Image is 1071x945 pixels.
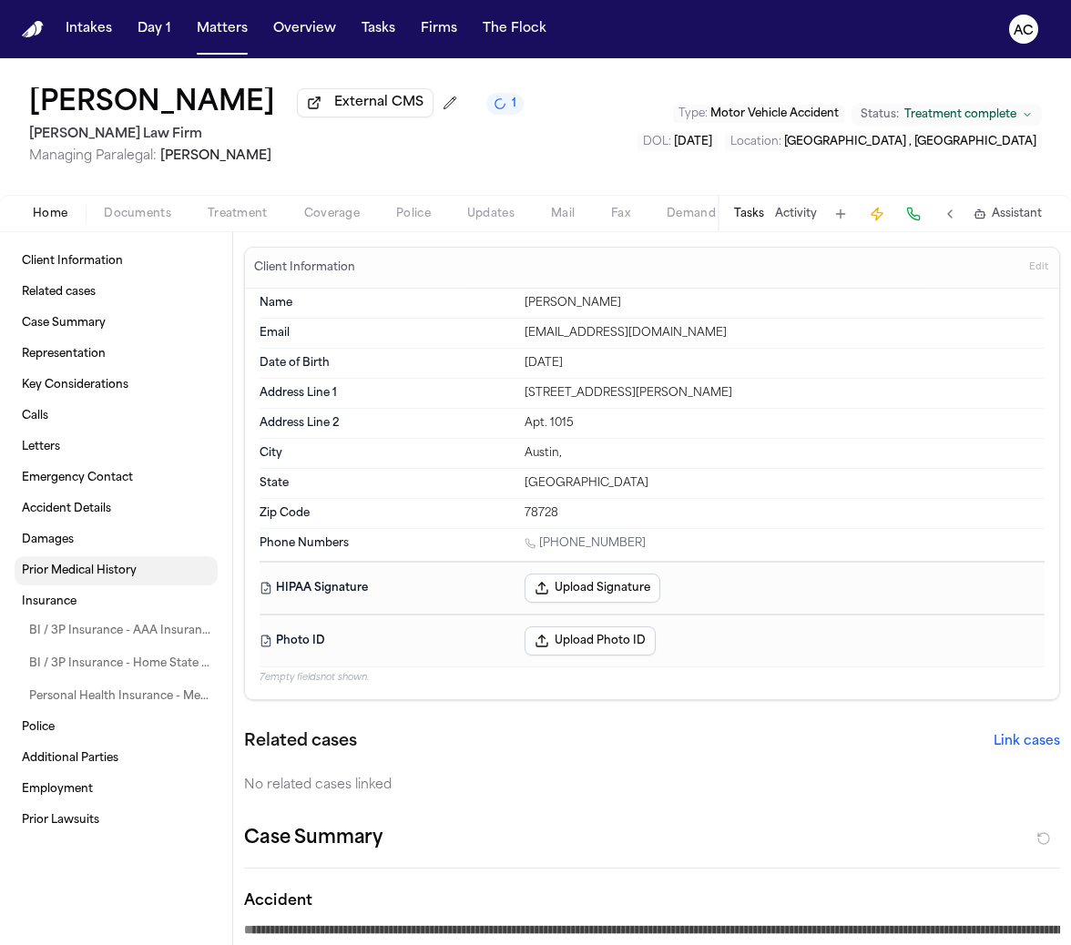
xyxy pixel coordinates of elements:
button: Make a Call [901,201,926,227]
button: Matters [189,13,255,46]
button: Change status from Treatment complete [852,104,1042,126]
button: Upload Signature [525,574,660,603]
span: [GEOGRAPHIC_DATA] , [GEOGRAPHIC_DATA] [784,137,1036,147]
span: Damages [22,533,74,547]
div: [GEOGRAPHIC_DATA] [525,476,1045,491]
span: Calls [22,409,48,423]
a: Insurance [15,587,218,616]
a: BI / 3P Insurance - Home State County Mutual [22,649,218,678]
span: Emergency Contact [22,471,133,485]
span: Mail [551,207,575,221]
span: [DATE] [674,137,712,147]
span: DOL : [643,137,671,147]
span: Additional Parties [22,751,118,766]
a: Key Considerations [15,371,218,400]
a: Letters [15,432,218,462]
span: Coverage [304,207,360,221]
button: Create Immediate Task [864,201,890,227]
h2: [PERSON_NAME] Law Firm [29,124,524,146]
span: Assistant [992,207,1042,221]
span: Police [396,207,431,221]
div: [EMAIL_ADDRESS][DOMAIN_NAME] [525,326,1045,340]
img: Finch Logo [22,21,44,38]
span: Home [33,207,67,221]
a: Employment [15,775,218,804]
text: AC [1014,25,1034,37]
span: Insurance [22,594,76,609]
span: Status: [861,107,899,122]
a: Representation [15,340,218,369]
div: No related cases linked [244,777,1060,795]
a: Personal Health Insurance - Medicaid [22,682,218,711]
div: [DATE] [525,356,1045,371]
p: 7 empty fields not shown. [260,671,1045,685]
div: Austin, [525,446,1045,461]
span: Demand [667,207,716,221]
h2: Case Summary [244,824,382,853]
span: BI / 3P Insurance - AAA Insurance [29,624,210,638]
button: 1 active task [486,93,524,115]
span: Treatment complete [904,107,1016,122]
dt: Date of Birth [260,356,514,371]
a: BI / 3P Insurance - AAA Insurance [22,616,218,645]
button: Edit [1024,253,1054,282]
span: Key Considerations [22,378,128,392]
dt: HIPAA Signature [260,574,514,603]
a: Call 1 (737) 703-7819 [525,536,646,551]
span: External CMS [334,94,423,112]
button: Overview [266,13,343,46]
dt: Zip Code [260,506,514,521]
dt: Address Line 2 [260,416,514,431]
button: Add Task [828,201,853,227]
h2: Related cases [244,729,357,755]
button: Tasks [734,207,764,221]
div: [PERSON_NAME] [525,296,1045,310]
span: Letters [22,440,60,454]
a: Home [22,21,44,38]
div: 78728 [525,506,1045,521]
a: Case Summary [15,309,218,338]
span: Fax [611,207,630,221]
span: Updates [467,207,515,221]
span: Documents [104,207,171,221]
button: Edit DOL: 2025-04-08 [637,133,718,151]
span: Treatment [208,207,268,221]
span: Police [22,720,55,735]
button: Assistant [974,207,1042,221]
a: Prior Medical History [15,556,218,585]
button: Edit Location: Austin , TX [725,133,1042,151]
span: Prior Medical History [22,564,137,578]
span: Case Summary [22,316,106,330]
button: The Flock [475,13,554,46]
span: Client Information [22,254,123,269]
button: External CMS [297,88,433,117]
span: Motor Vehicle Accident [710,108,839,119]
a: Calls [15,401,218,431]
div: [STREET_ADDRESS][PERSON_NAME] [525,386,1045,401]
button: Edit Type: Motor Vehicle Accident [673,105,844,123]
span: Employment [22,782,93,797]
button: Tasks [354,13,403,46]
span: Managing Paralegal: [29,149,157,163]
a: Additional Parties [15,744,218,773]
span: Related cases [22,285,96,300]
a: Police [15,713,218,742]
span: Prior Lawsuits [22,813,99,828]
a: Related cases [15,278,218,307]
dt: Photo ID [260,626,514,655]
a: Firms [413,13,464,46]
a: Accident Details [15,494,218,523]
a: Damages [15,525,218,554]
h3: Client Information [250,260,359,275]
span: Type : [678,108,708,119]
button: Day 1 [130,13,178,46]
a: Prior Lawsuits [15,806,218,835]
span: 1 [512,97,516,111]
h1: [PERSON_NAME] [29,87,275,120]
span: Edit [1029,261,1048,274]
dt: Name [260,296,514,310]
dt: Address Line 1 [260,386,514,401]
